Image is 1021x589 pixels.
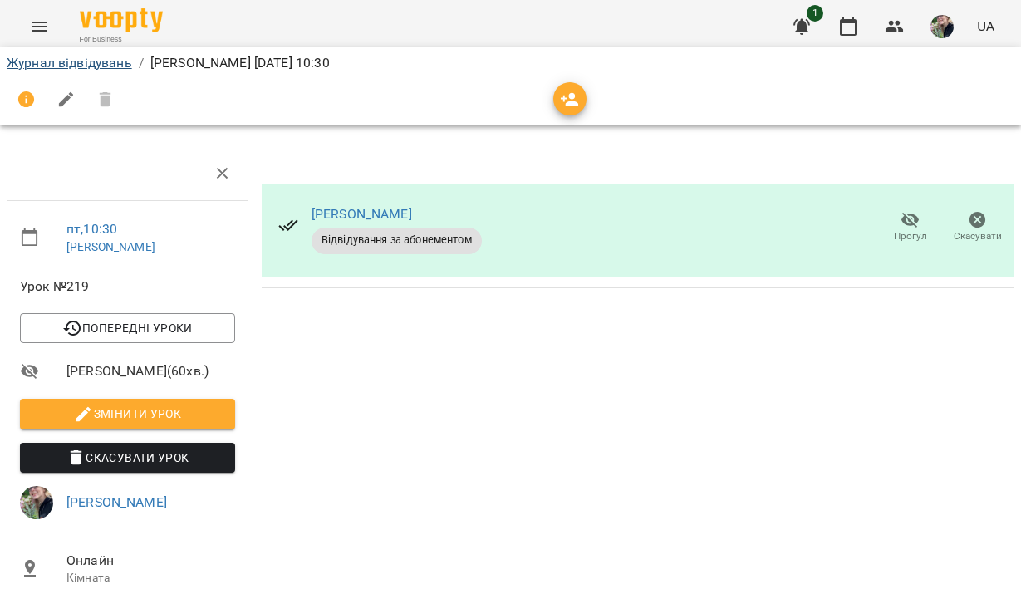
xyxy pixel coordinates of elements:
button: Скасувати Урок [20,443,235,473]
button: Menu [20,7,60,47]
a: пт , 10:30 [66,221,117,237]
button: Скасувати [944,204,1011,251]
span: Прогул [894,229,927,243]
button: Попередні уроки [20,313,235,343]
a: [PERSON_NAME] [66,494,167,510]
li: / [139,53,144,73]
span: 1 [807,5,823,22]
span: [PERSON_NAME] ( 60 хв. ) [66,361,235,381]
a: Журнал відвідувань [7,55,132,71]
nav: breadcrumb [7,53,1014,73]
span: UA [977,17,994,35]
span: Урок №219 [20,277,235,297]
img: ee1b7481cd68f5b66c71edb09350e4c2.jpg [20,486,53,519]
span: Онлайн [66,551,235,571]
button: Прогул [876,204,944,251]
p: Кімната [66,570,235,587]
a: [PERSON_NAME] [312,206,412,222]
img: Voopty Logo [80,8,163,32]
button: UA [970,11,1001,42]
a: [PERSON_NAME] [66,240,155,253]
span: Скасувати [954,229,1002,243]
span: For Business [80,34,163,45]
span: Попередні уроки [33,318,222,338]
img: ee1b7481cd68f5b66c71edb09350e4c2.jpg [930,15,954,38]
span: Змінити урок [33,404,222,424]
button: Змінити урок [20,399,235,429]
p: [PERSON_NAME] [DATE] 10:30 [150,53,330,73]
span: Скасувати Урок [33,448,222,468]
span: Відвідування за абонементом [312,233,482,248]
